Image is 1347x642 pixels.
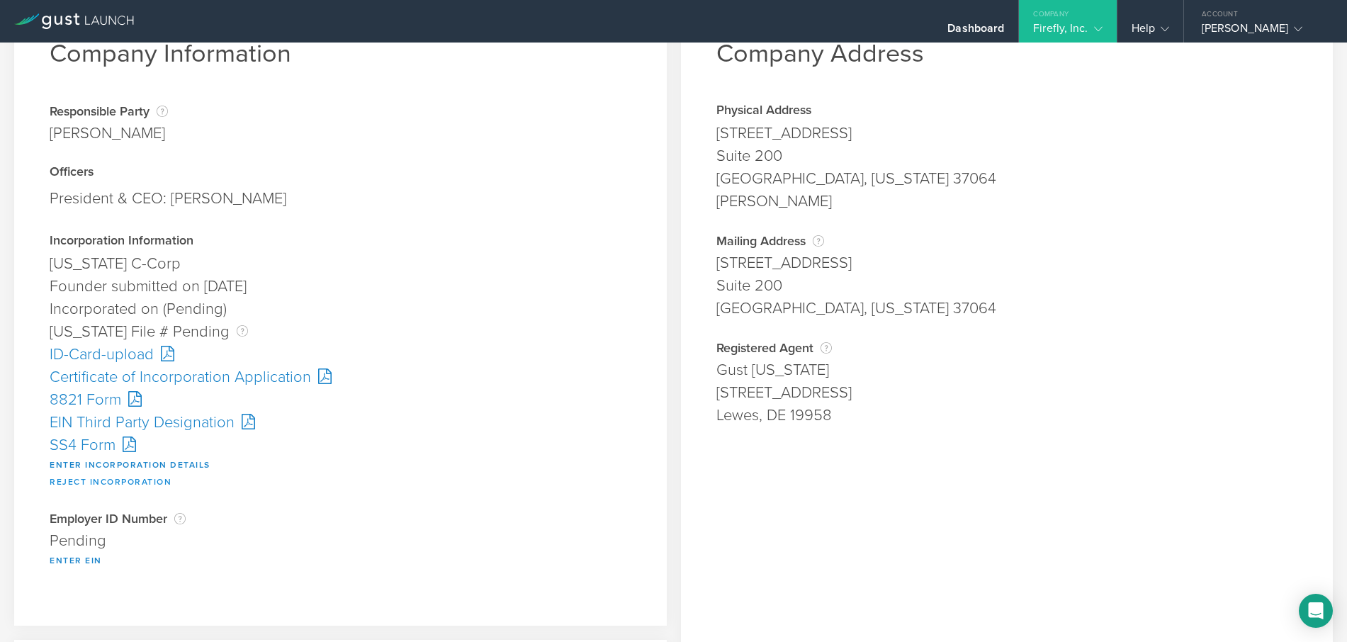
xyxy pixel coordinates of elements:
div: [US_STATE] File # Pending [50,320,631,343]
div: [STREET_ADDRESS] [716,252,1298,274]
div: Firefly, Inc. [1033,21,1102,43]
div: Suite 200 [716,145,1298,167]
div: [GEOGRAPHIC_DATA], [US_STATE] 37064 [716,297,1298,320]
div: Pending [50,529,631,552]
div: Mailing Address [716,234,1298,248]
div: [STREET_ADDRESS] [716,122,1298,145]
div: Founder submitted on [DATE] [50,275,631,298]
div: [STREET_ADDRESS] [716,381,1298,404]
div: Physical Address [716,104,1298,118]
div: Lewes, DE 19958 [716,404,1298,427]
div: Registered Agent [716,341,1298,355]
div: Open Intercom Messenger [1299,594,1333,628]
div: [PERSON_NAME] [716,190,1298,213]
div: Responsible Party [50,104,168,118]
div: Gust [US_STATE] [716,359,1298,381]
div: [PERSON_NAME] [1202,21,1322,43]
h1: Company Information [50,38,631,69]
div: ID-Card-upload [50,343,631,366]
div: President & CEO: [PERSON_NAME] [50,184,631,213]
div: Employer ID Number [50,512,631,526]
div: Help [1132,21,1169,43]
div: Incorporated on (Pending) [50,298,631,320]
div: SS4 Form [50,434,631,456]
div: Suite 200 [716,274,1298,297]
div: Officers [50,166,631,180]
div: Dashboard [947,21,1004,43]
button: Reject Incorporation [50,473,171,490]
div: [PERSON_NAME] [50,122,168,145]
button: Enter Incorporation Details [50,456,210,473]
div: 8821 Form [50,388,631,411]
div: Incorporation Information [50,235,631,249]
div: Certificate of Incorporation Application [50,366,631,388]
button: Enter EIN [50,552,102,569]
div: [GEOGRAPHIC_DATA], [US_STATE] 37064 [716,167,1298,190]
h1: Company Address [716,38,1298,69]
div: [US_STATE] C-Corp [50,252,631,275]
div: EIN Third Party Designation [50,411,631,434]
